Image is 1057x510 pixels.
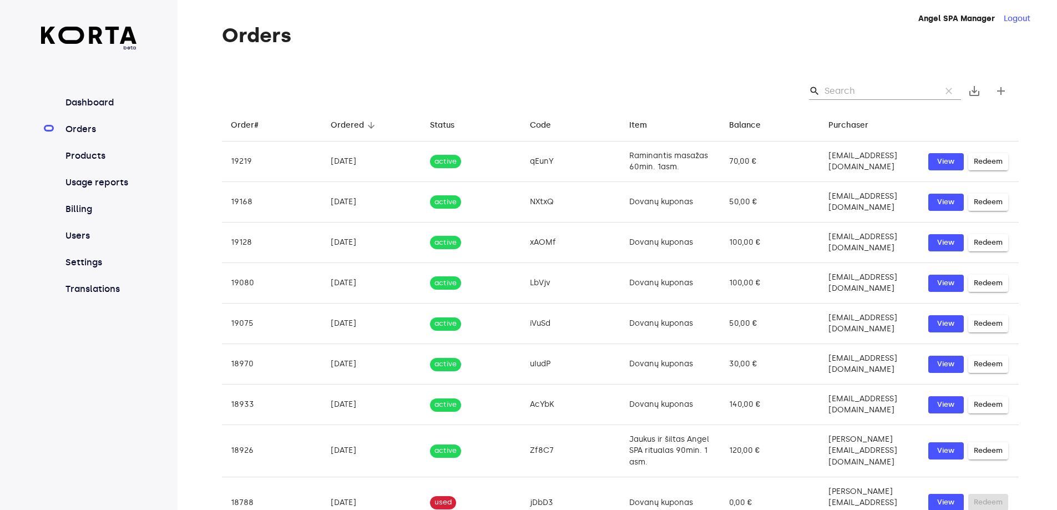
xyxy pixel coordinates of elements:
[63,149,137,163] a: Products
[820,425,919,477] td: [PERSON_NAME][EMAIL_ADDRESS][DOMAIN_NAME]
[968,194,1008,211] button: Redeem
[521,344,621,385] td: uIudP
[928,315,964,332] button: View
[430,359,461,370] span: active
[620,425,720,477] td: Jaukus ir šiltas Angel SPA ritualas 90min. 1 asm.
[521,263,621,304] td: LbVjv
[620,385,720,425] td: Dovanų kuponas
[928,234,964,251] button: View
[521,425,621,477] td: Zf8C7
[629,119,661,132] span: Item
[825,82,932,100] input: Search
[521,182,621,223] td: NXtxQ
[974,236,1003,249] span: Redeem
[63,256,137,269] a: Settings
[928,275,964,292] button: View
[331,119,378,132] span: Ordered
[820,223,919,263] td: [EMAIL_ADDRESS][DOMAIN_NAME]
[720,263,820,304] td: 100,00 €
[720,182,820,223] td: 50,00 €
[620,223,720,263] td: Dovanų kuponas
[988,78,1014,104] button: Create new gift card
[720,344,820,385] td: 30,00 €
[366,120,376,130] span: arrow_downward
[720,385,820,425] td: 140,00 €
[430,238,461,248] span: active
[322,385,422,425] td: [DATE]
[222,263,322,304] td: 19080
[720,223,820,263] td: 100,00 €
[820,182,919,223] td: [EMAIL_ADDRESS][DOMAIN_NAME]
[322,304,422,344] td: [DATE]
[322,344,422,385] td: [DATE]
[430,156,461,167] span: active
[820,344,919,385] td: [EMAIL_ADDRESS][DOMAIN_NAME]
[809,85,820,97] span: Search
[968,234,1008,251] button: Redeem
[934,496,958,509] span: View
[934,155,958,168] span: View
[430,497,456,508] span: used
[968,442,1008,459] button: Redeem
[430,400,461,410] span: active
[720,142,820,182] td: 70,00 €
[41,27,137,52] a: beta
[968,315,1008,332] button: Redeem
[322,425,422,477] td: [DATE]
[222,304,322,344] td: 19075
[974,445,1003,457] span: Redeem
[521,304,621,344] td: iVuSd
[430,197,461,208] span: active
[828,119,868,132] div: Purchaser
[974,358,1003,371] span: Redeem
[974,398,1003,411] span: Redeem
[928,396,964,413] button: View
[720,304,820,344] td: 50,00 €
[928,356,964,373] button: View
[934,317,958,330] span: View
[430,319,461,329] span: active
[820,385,919,425] td: [EMAIL_ADDRESS][DOMAIN_NAME]
[974,317,1003,330] span: Redeem
[430,119,454,132] div: Status
[1004,13,1030,24] button: Logout
[521,142,621,182] td: qEunY
[222,385,322,425] td: 18933
[934,445,958,457] span: View
[934,277,958,290] span: View
[968,84,981,98] span: save_alt
[331,119,364,132] div: Ordered
[222,182,322,223] td: 19168
[729,119,761,132] div: Balance
[820,263,919,304] td: [EMAIL_ADDRESS][DOMAIN_NAME]
[322,182,422,223] td: [DATE]
[620,142,720,182] td: Raminantis masažas 60min. 1asm.
[720,425,820,477] td: 120,00 €
[934,358,958,371] span: View
[620,344,720,385] td: Dovanų kuponas
[322,142,422,182] td: [DATE]
[620,263,720,304] td: Dovanų kuponas
[934,236,958,249] span: View
[820,142,919,182] td: [EMAIL_ADDRESS][DOMAIN_NAME]
[934,196,958,209] span: View
[934,398,958,411] span: View
[63,96,137,109] a: Dashboard
[629,119,647,132] div: Item
[63,229,137,243] a: Users
[231,119,273,132] span: Order#
[521,223,621,263] td: xAOMf
[63,282,137,296] a: Translations
[41,27,137,44] img: Korta
[968,396,1008,413] button: Redeem
[928,153,964,170] a: View
[63,123,137,136] a: Orders
[222,24,1019,47] h1: Orders
[729,119,775,132] span: Balance
[928,194,964,211] a: View
[530,119,565,132] span: Code
[63,176,137,189] a: Usage reports
[41,44,137,52] span: beta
